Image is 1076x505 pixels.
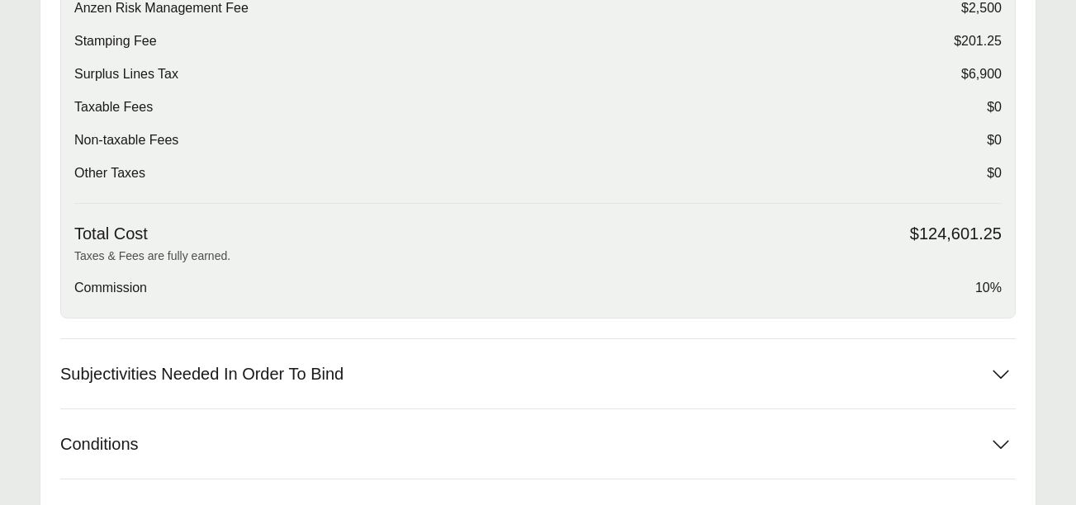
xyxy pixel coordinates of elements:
span: Commission [74,278,147,298]
span: Stamping Fee [74,31,157,51]
span: Conditions [60,434,139,455]
span: $6,900 [961,64,1002,84]
span: 10% [975,278,1002,298]
span: Taxable Fees [74,97,153,117]
span: $201.25 [954,31,1002,51]
span: Subjectivities Needed In Order To Bind [60,364,344,385]
span: $0 [987,130,1002,150]
button: Subjectivities Needed In Order To Bind [60,339,1016,408]
span: Total Cost [74,224,148,244]
span: $0 [987,97,1002,117]
span: $0 [987,163,1002,183]
button: Conditions [60,409,1016,479]
span: $124,601.25 [910,224,1002,244]
p: Taxes & Fees are fully earned. [74,248,1002,265]
span: Other Taxes [74,163,145,183]
span: Surplus Lines Tax [74,64,178,84]
span: Non-taxable Fees [74,130,178,150]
